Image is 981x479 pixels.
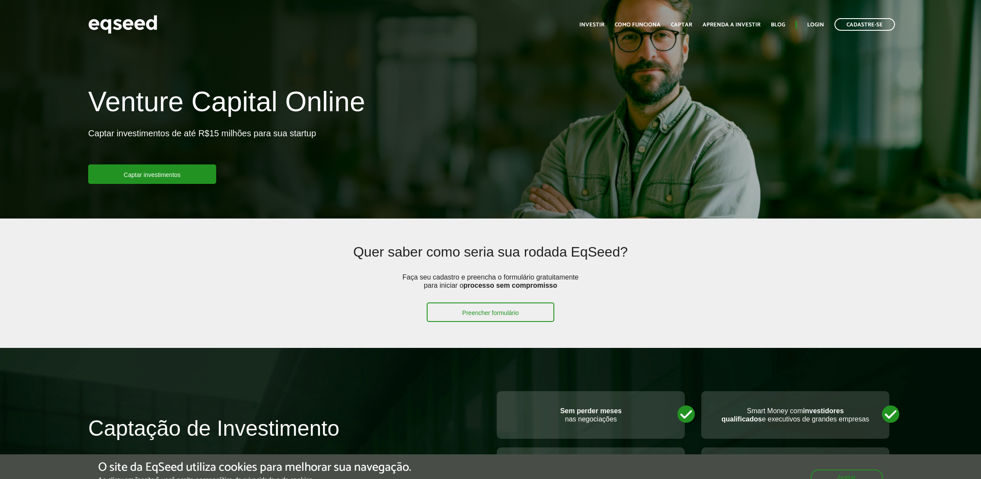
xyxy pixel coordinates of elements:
h5: O site da EqSeed utiliza cookies para melhorar sua navegação. [98,461,411,474]
h2: Quer saber como seria sua rodada EqSeed? [170,244,811,273]
a: Aprenda a investir [703,22,761,28]
p: Smart Money com e executivos de grandes empresas [710,407,881,423]
p: Faça seu cadastro e preencha o formulário gratuitamente para iniciar o [399,273,581,302]
a: Captar investimentos [88,164,216,184]
strong: investidores qualificados [722,407,844,423]
strong: Sem perder meses [560,407,622,415]
img: EqSeed [88,13,157,36]
a: Login [807,22,824,28]
a: Cadastre-se [834,18,895,31]
h1: Venture Capital Online [88,87,365,121]
p: nas negociações [505,407,676,423]
p: Captar investimentos de até R$15 milhões para sua startup [88,128,316,164]
a: Investir [579,22,604,28]
strong: processo sem compromisso [463,282,557,289]
a: Blog [771,22,785,28]
a: Preencher formulário [427,302,554,322]
h2: Captação de Investimento [88,417,484,453]
a: Captar [671,22,692,28]
a: Como funciona [615,22,661,28]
